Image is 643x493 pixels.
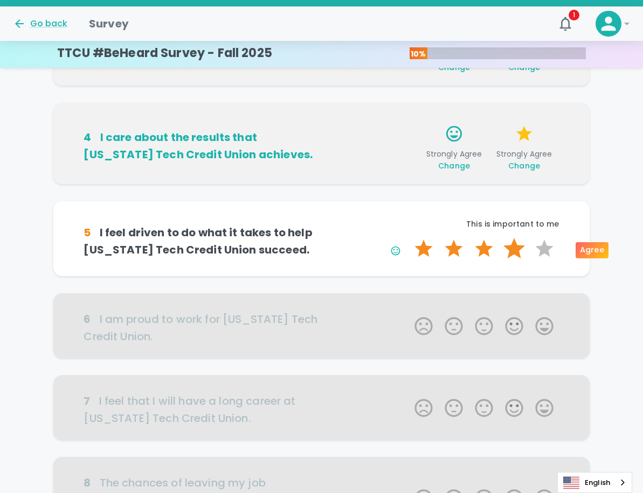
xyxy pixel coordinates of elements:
[89,15,129,32] h1: Survey
[494,149,555,171] span: Strongly Agree
[84,129,321,163] h6: I care about the results that [US_STATE] Tech Credit Union achieves.
[569,10,579,20] span: 1
[508,160,540,171] span: Change
[424,149,485,171] span: Strongly Agree
[13,17,67,30] button: Go back
[322,219,559,229] p: This is important to me
[84,224,321,258] h6: I feel driven to do what it takes to help [US_STATE] Tech Credit Union succeed.
[84,129,91,146] div: 4
[438,160,470,171] span: Change
[557,472,632,493] aside: Language selected: English
[84,224,91,241] div: 5
[576,242,609,258] div: Agree
[552,11,578,37] button: 1
[57,46,272,61] h4: TTCU #BeHeard Survey - Fall 2025
[410,48,427,59] p: 10%
[558,473,632,492] a: English
[557,472,632,493] div: Language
